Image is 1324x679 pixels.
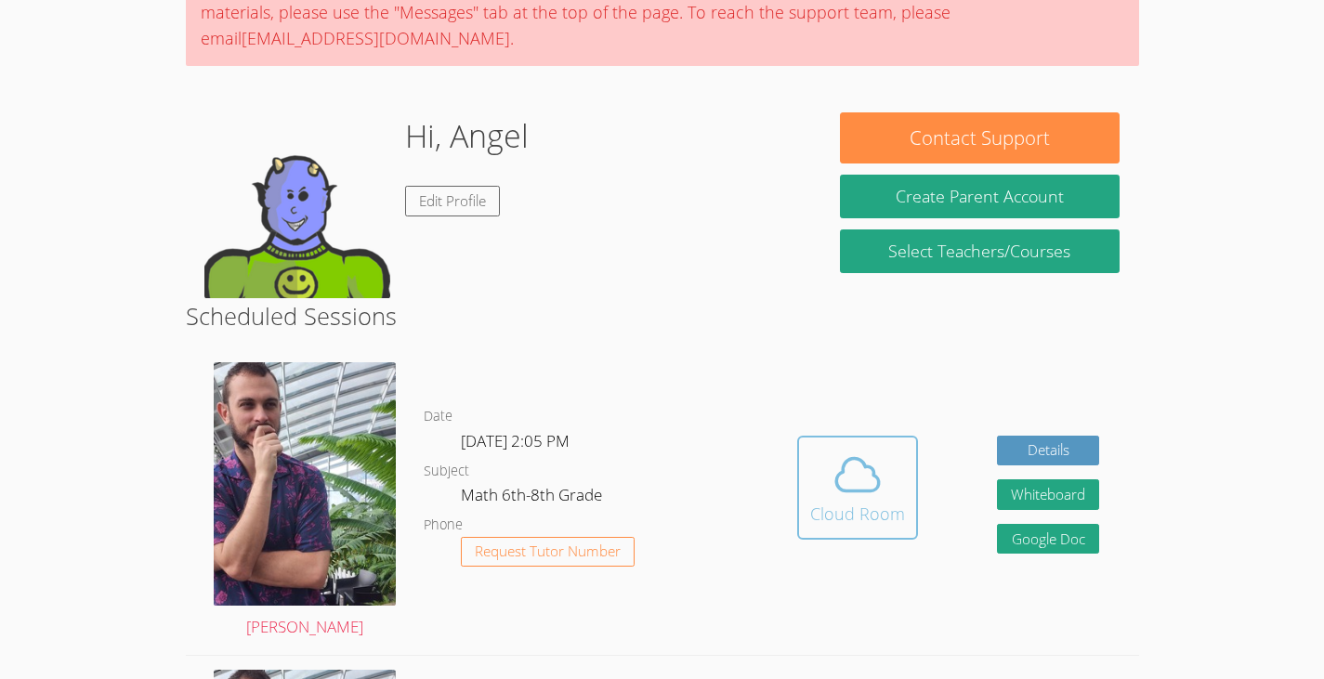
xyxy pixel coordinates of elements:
[810,501,905,527] div: Cloud Room
[424,405,452,428] dt: Date
[997,479,1099,510] button: Whiteboard
[214,362,397,606] img: 20240721_091457.jpg
[204,112,390,298] img: default.png
[840,175,1120,218] button: Create Parent Account
[840,229,1120,273] a: Select Teachers/Courses
[797,436,918,540] button: Cloud Room
[997,436,1099,466] a: Details
[424,514,463,537] dt: Phone
[475,544,621,558] span: Request Tutor Number
[405,112,529,160] h1: Hi, Angel
[997,524,1099,555] a: Google Doc
[405,186,500,216] a: Edit Profile
[424,460,469,483] dt: Subject
[840,112,1120,163] button: Contact Support
[461,430,570,451] span: [DATE] 2:05 PM
[186,298,1139,333] h2: Scheduled Sessions
[461,537,635,568] button: Request Tutor Number
[214,362,397,641] a: [PERSON_NAME]
[461,482,606,514] dd: Math 6th-8th Grade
